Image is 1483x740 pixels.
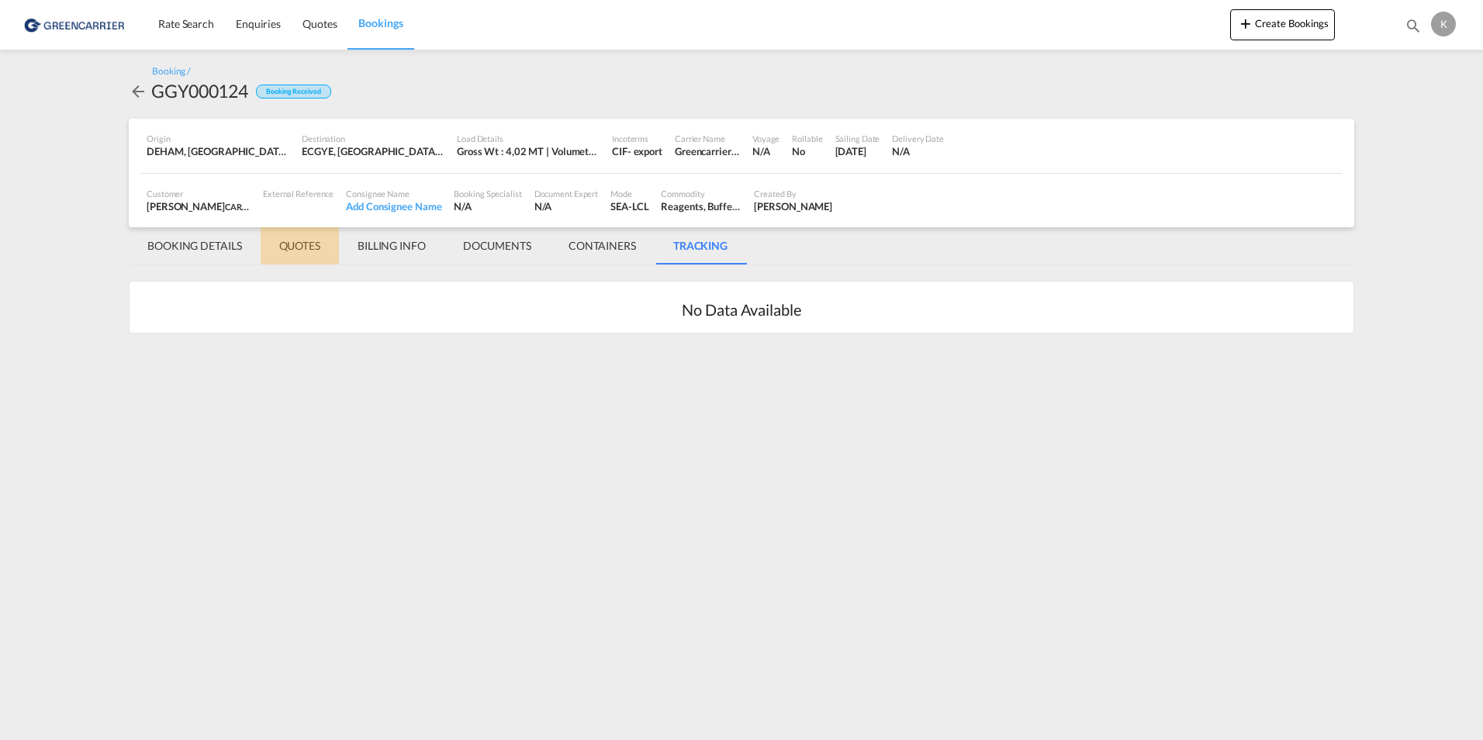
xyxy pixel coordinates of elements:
div: N/A [752,144,780,158]
div: Sailing Date [835,133,880,144]
h2: No Data Available [682,299,800,320]
div: Created By [754,188,832,199]
div: SEA-LCL [610,199,648,213]
div: Rollable [792,133,822,144]
div: Delivery Date [892,133,944,144]
div: CIF [612,144,627,158]
div: icon-arrow-left [129,78,151,103]
div: Customer [147,188,251,199]
div: Add Consignee Name [346,199,441,213]
div: 6 Oct 2025 [835,144,880,158]
body: WYSIWYG-Editor, editor2 [16,16,354,32]
div: Mode [610,188,648,199]
div: Booking Specialist [454,188,521,199]
img: 1378a7308afe11ef83610d9e779c6b34.png [23,7,128,42]
div: Greencarrier Consolidators [675,144,740,158]
div: icon-magnify [1405,17,1422,40]
div: Incoterms [612,133,662,144]
div: Kai Widowski [754,199,832,213]
span: Enquiries [236,17,281,30]
span: Bookings [358,16,403,29]
md-icon: icon-magnify [1405,17,1422,34]
div: Gross Wt : 4,02 MT | Volumetric Wt : 6,22 CBM | Chargeable Wt : 6,22 W/M [457,144,600,158]
div: Load Details [457,133,600,144]
div: - export [627,144,662,158]
div: K [1431,12,1456,36]
md-tab-item: DOCUMENTS [444,227,550,265]
md-icon: icon-plus 400-fg [1236,14,1255,33]
md-tab-item: QUOTES [261,227,339,265]
div: No [792,144,822,158]
button: icon-plus 400-fgCreate Bookings [1230,9,1335,40]
md-icon: icon-arrow-left [129,82,147,101]
md-tab-item: TRACKING [655,227,746,265]
div: N/A [454,199,521,213]
div: Booking / [152,65,190,78]
div: Document Expert [534,188,599,199]
div: Commodity [661,188,741,199]
md-tab-item: BILLING INFO [339,227,444,265]
div: Consignee Name [346,188,441,199]
span: CARGO MOVERS GMBH [225,200,318,213]
md-tab-item: CONTAINERS [550,227,655,265]
div: Reagents, Buffer (for Water Treatment) [661,199,741,213]
div: [PERSON_NAME] [147,199,251,213]
div: External Reference [263,188,334,199]
div: N/A [892,144,944,158]
div: Origin [147,133,289,144]
div: Booking Received [256,85,330,99]
div: DEHAM, Hamburg, Germany, Western Europe, Europe [147,144,289,158]
div: Voyage [752,133,780,144]
md-tab-item: BOOKING DETAILS [129,227,261,265]
div: Carrier Name [675,133,740,144]
div: Destination [302,133,444,144]
div: ECGYE, Guayaquil, Ecuador, South America, Americas [302,144,444,158]
div: N/A [534,199,599,213]
span: Rate Search [158,17,214,30]
div: GGY000124 [151,78,248,103]
md-pagination-wrapper: Use the left and right arrow keys to navigate between tabs [129,227,746,265]
span: Quotes [302,17,337,30]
